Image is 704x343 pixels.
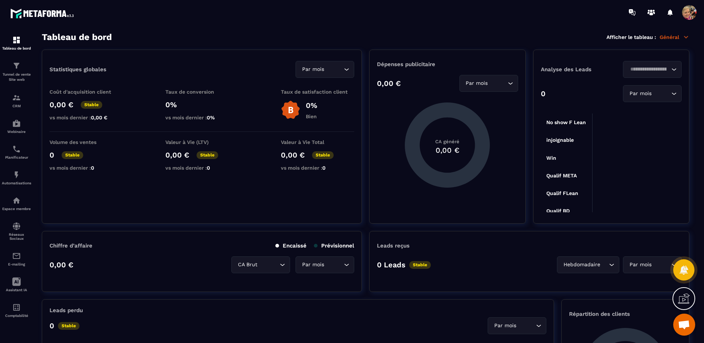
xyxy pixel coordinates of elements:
tspan: Qualif META [546,173,577,178]
p: 0,00 € [281,151,305,159]
p: Chiffre d’affaire [49,242,92,249]
a: automationsautomationsWebinaire [2,113,31,139]
img: b-badge-o.b3b20ee6.svg [281,100,300,120]
p: Réseaux Sociaux [2,232,31,241]
p: Comptabilité [2,314,31,318]
img: automations [12,170,21,179]
p: 0% [306,101,317,110]
input: Search for option [326,261,342,269]
a: schedulerschedulerPlanificateur [2,139,31,165]
img: formation [12,93,21,102]
span: Par mois [628,261,653,269]
p: Stable [62,151,83,159]
p: Assistant IA [2,288,31,292]
p: Général [660,34,689,40]
span: 0,00 € [91,115,107,120]
img: logo [10,7,76,20]
div: Search for option [296,61,354,78]
p: 0 [49,321,54,330]
p: Statistiques globales [49,66,106,73]
img: accountant [12,303,21,312]
span: Par mois [464,79,489,87]
span: 0 [322,165,326,171]
a: accountantaccountantComptabilité [2,297,31,323]
input: Search for option [518,322,534,330]
p: 0% [165,100,239,109]
p: Taux de conversion [165,89,239,95]
p: Stable [312,151,334,159]
p: vs mois dernier : [49,115,123,120]
a: emailemailE-mailing [2,246,31,272]
p: Valeur à Vie Total [281,139,354,145]
div: Search for option [296,256,354,273]
p: Taux de satisfaction client [281,89,354,95]
p: Tunnel de vente Site web [2,72,31,82]
div: Search for option [623,256,682,273]
a: formationformationTableau de bord [2,30,31,56]
tspan: Qualif BD [546,208,570,214]
p: Stable [58,322,80,330]
p: vs mois dernier : [165,165,239,171]
img: scheduler [12,145,21,154]
p: Prévisionnel [314,242,354,249]
p: Valeur à Vie (LTV) [165,139,239,145]
h3: Tableau de bord [42,32,112,42]
div: Search for option [459,75,518,92]
a: formationformationTunnel de vente Site web [2,56,31,88]
p: vs mois dernier : [165,115,239,120]
tspan: injoignable [546,137,574,143]
a: formationformationCRM [2,88,31,113]
img: social-network [12,222,21,231]
span: Par mois [628,90,653,98]
span: 0 [91,165,94,171]
p: Automatisations [2,181,31,185]
p: Encaissé [275,242,307,249]
div: Search for option [557,256,619,273]
p: 0 [49,151,54,159]
p: E-mailing [2,262,31,266]
img: formation [12,61,21,70]
input: Search for option [653,90,670,98]
p: Bien [306,113,317,119]
a: Assistant IA [2,272,31,297]
div: Ouvrir le chat [673,314,695,336]
p: Dépenses publicitaire [377,61,518,68]
input: Search for option [326,65,342,73]
span: Par mois [492,322,518,330]
img: formation [12,36,21,44]
input: Search for option [259,261,278,269]
span: Par mois [300,65,326,73]
p: vs mois dernier : [49,165,123,171]
p: Leads reçus [377,242,410,249]
img: email [12,252,21,260]
p: 0 Leads [377,260,406,269]
p: Répartition des clients [569,311,682,317]
span: CA Brut [236,261,259,269]
p: Stable [409,261,431,269]
tspan: Win [546,155,556,161]
span: Par mois [300,261,326,269]
div: Search for option [488,317,546,334]
tspan: Qualif FLean [546,190,578,196]
input: Search for option [653,261,670,269]
a: social-networksocial-networkRéseaux Sociaux [2,216,31,246]
span: 0% [207,115,215,120]
span: Hebdomadaire [562,261,602,269]
span: 0 [207,165,210,171]
p: 0,00 € [377,79,401,88]
input: Search for option [489,79,506,87]
div: Search for option [623,61,682,78]
p: Coût d'acquisition client [49,89,123,95]
img: automations [12,196,21,205]
a: automationsautomationsEspace membre [2,191,31,216]
p: 0,00 € [165,151,189,159]
p: Espace membre [2,207,31,211]
p: Afficher le tableau : [606,34,656,40]
p: 0,00 € [49,100,73,109]
p: Webinaire [2,130,31,134]
p: Volume des ventes [49,139,123,145]
input: Search for option [602,261,607,269]
p: Leads perdu [49,307,83,314]
p: Planificateur [2,155,31,159]
p: 0,00 € [49,260,73,269]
